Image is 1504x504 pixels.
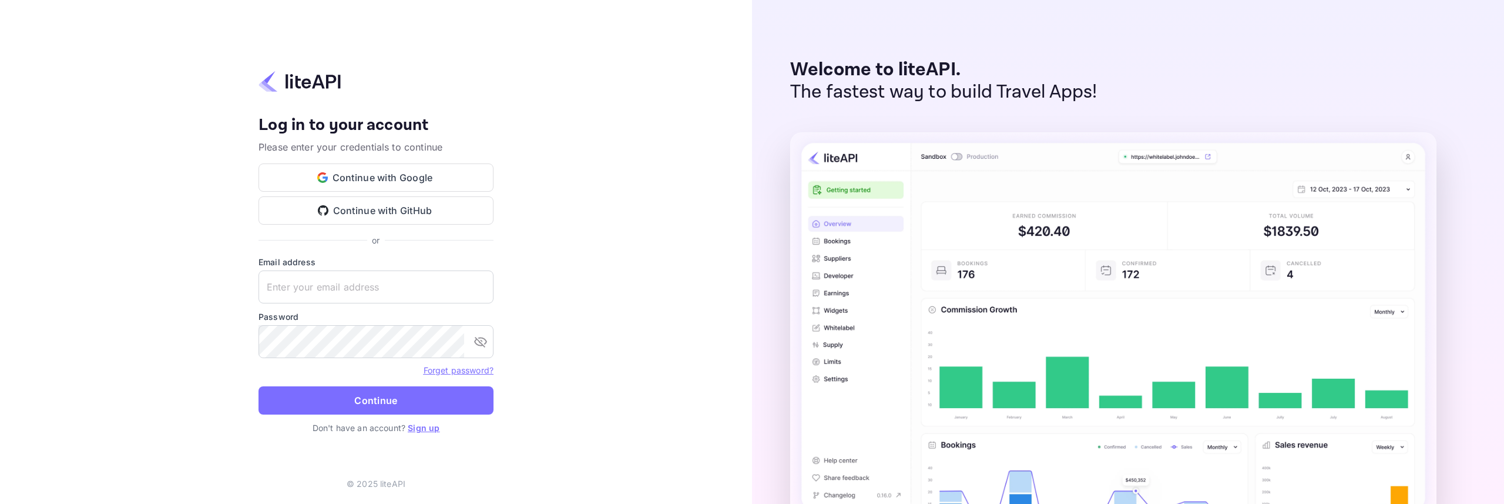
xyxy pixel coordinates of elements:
[790,59,1097,81] p: Welcome to liteAPI.
[258,386,493,415] button: Continue
[258,140,493,154] p: Please enter your credentials to continue
[258,196,493,225] button: Continue with GitHub
[469,330,492,353] button: toggle password visibility
[790,81,1097,104] p: The fastest way to build Travel Apps!
[258,271,493,303] input: Enter your email address
[258,163,493,192] button: Continue with Google
[258,422,493,434] p: Don't have an account?
[347,478,405,490] p: © 2025 liteAPI
[408,423,439,433] a: Sign up
[258,256,493,268] label: Email address
[258,115,493,136] h4: Log in to your account
[424,364,493,376] a: Forget password?
[258,70,341,93] img: liteapi
[258,311,493,323] label: Password
[372,234,380,246] p: or
[424,365,493,375] a: Forget password?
